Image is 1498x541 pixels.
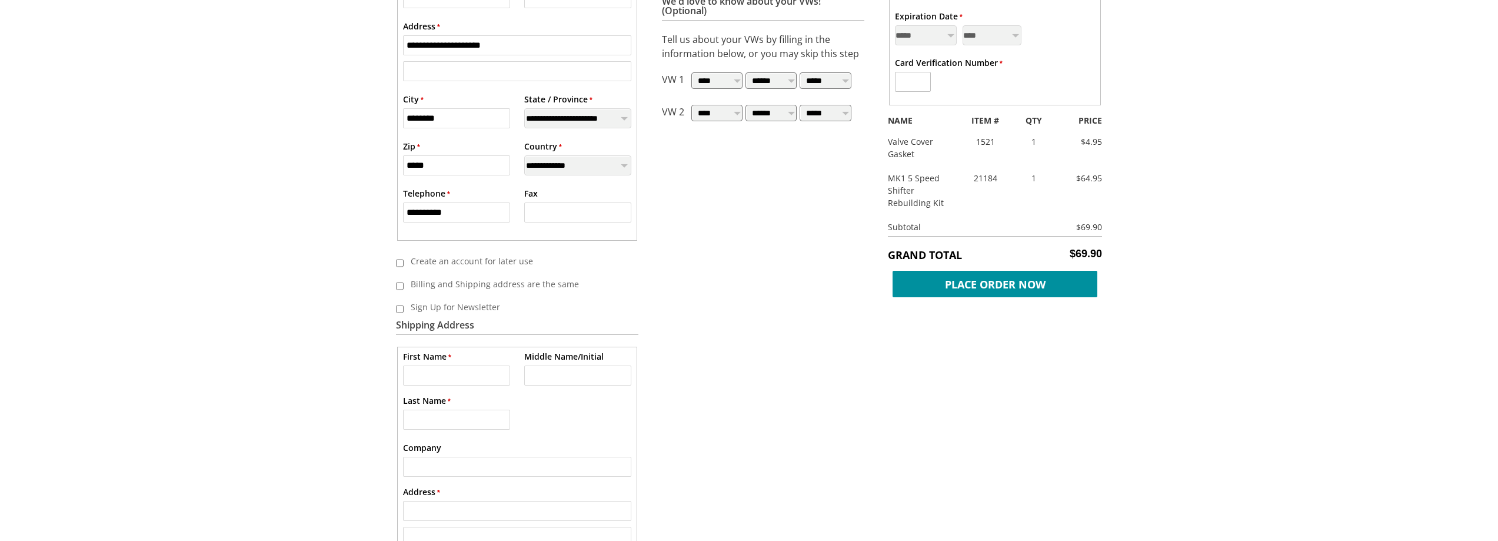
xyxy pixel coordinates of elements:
label: Create an account for later use [404,251,622,271]
div: $64.95 [1053,172,1111,184]
label: Fax [524,187,538,200]
label: Telephone [403,187,450,200]
p: Tell us about your VWs by filling in the information below, or you may skip this step [662,32,864,61]
div: ITEM # [956,114,1014,127]
button: Place Order Now [888,268,1102,294]
div: MK1 5 Speed Shifter Rebuilding Kit [879,172,956,209]
div: 21184 [956,172,1014,184]
label: Address [403,20,440,32]
div: NAME [879,114,956,127]
label: Expiration Date [895,10,963,22]
label: Country [524,140,562,152]
label: Zip [403,140,420,152]
p: VW 1 [662,72,684,93]
div: $4.95 [1053,135,1111,148]
span: $69.90 [1070,248,1102,260]
span: Place Order Now [893,271,1097,297]
label: Last Name [403,394,451,407]
label: State / Province [524,93,592,105]
label: First Name [403,350,451,363]
label: Sign Up for Newsletter [404,297,622,317]
label: Address [403,486,440,498]
label: Middle Name/Initial [524,350,604,363]
div: PRICE [1053,114,1111,127]
label: Card Verification Number [895,57,1003,69]
label: Company [403,442,441,454]
label: City [403,93,424,105]
h5: Grand Total [888,248,1102,262]
div: 1 [1014,135,1053,148]
div: QTY [1014,114,1053,127]
div: $69.90 [1065,221,1102,233]
div: 1 [1014,172,1053,184]
div: Subtotal [879,221,1065,233]
label: Billing and Shipping address are the same [404,274,622,294]
p: VW 2 [662,105,684,125]
div: 1521 [956,135,1014,148]
div: Valve Cover Gasket [879,135,956,160]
